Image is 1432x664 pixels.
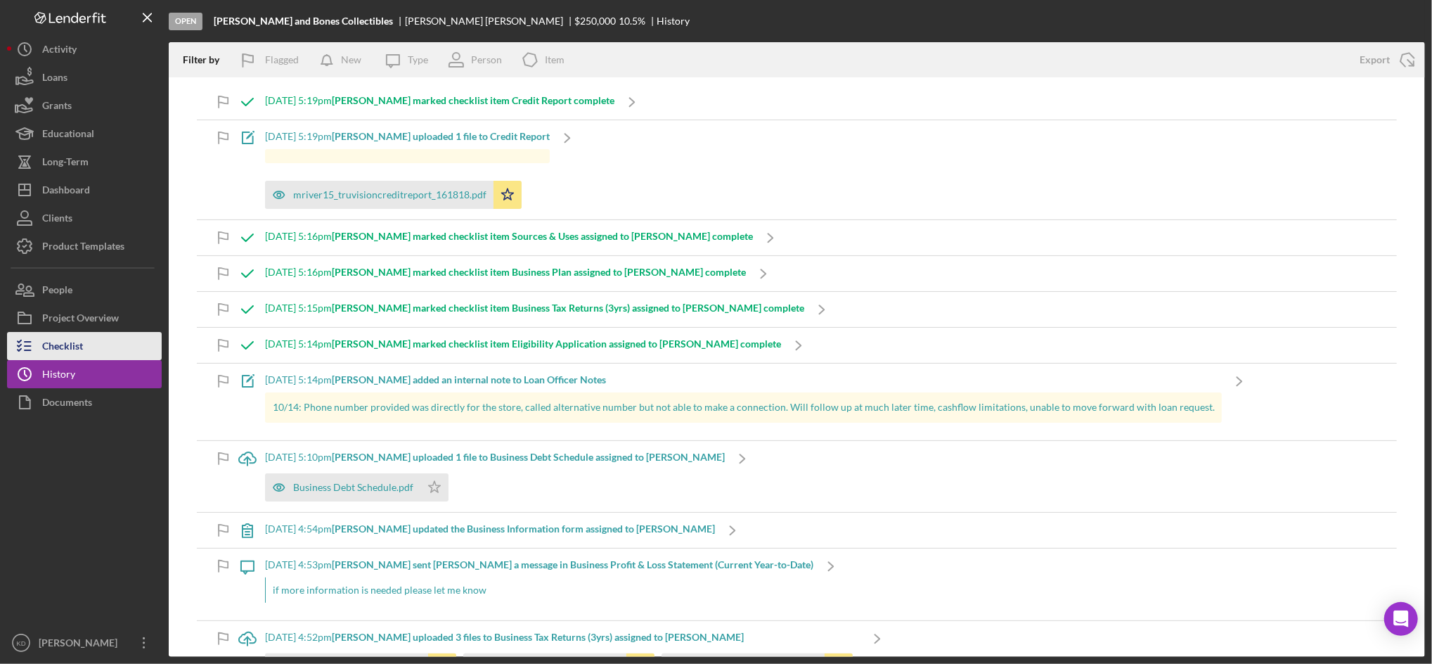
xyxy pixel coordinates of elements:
button: Checklist [7,332,162,360]
div: [DATE] 5:10pm [265,452,725,463]
a: [DATE] 5:15pm[PERSON_NAME] marked checklist item Business Tax Returns (3yrs) assigned to [PERSON_... [230,292,839,327]
div: Activity [42,35,77,67]
button: Documents [7,388,162,416]
div: [DATE] 5:14pm [265,338,781,350]
div: Export [1360,46,1390,74]
div: mriver15_truvisioncreditreport_161818.pdf [293,189,486,200]
div: Open Intercom Messenger [1384,602,1418,636]
button: History [7,360,162,388]
div: Project Overview [42,304,119,336]
div: Filter by [183,54,230,65]
div: Loans [42,63,67,95]
div: [DATE] 5:16pm [265,231,753,242]
div: History [657,15,690,27]
a: [DATE] 4:54pm[PERSON_NAME] updated the Business Information form assigned to [PERSON_NAME] [230,513,750,548]
div: Long-Term [42,148,89,179]
b: [PERSON_NAME] marked checklist item Business Tax Returns (3yrs) assigned to [PERSON_NAME] complete [332,302,804,314]
button: Activity [7,35,162,63]
span: $250,000 [575,15,617,27]
b: [PERSON_NAME] updated the Business Information form assigned to [PERSON_NAME] [332,523,715,535]
button: Business Debt Schedule.pdf [265,473,449,502]
button: People [7,276,162,304]
div: [DATE] 5:19pm [265,131,550,142]
a: [DATE] 5:16pm[PERSON_NAME] marked checklist item Business Plan assigned to [PERSON_NAME] complete [230,256,781,291]
button: Project Overview [7,304,162,332]
div: [DATE] 5:14pm [265,374,1222,385]
button: Product Templates [7,232,162,260]
button: New [313,46,375,74]
a: [DATE] 5:14pm[PERSON_NAME] added an internal note to Loan Officer Notes10/14: Phone number provid... [230,364,1257,440]
a: [DATE] 5:19pm[PERSON_NAME] marked checklist item Credit Report complete [230,84,650,120]
div: [DATE] 4:52pm [265,632,860,643]
div: Type [408,54,428,65]
a: [DATE] 5:14pm[PERSON_NAME] marked checklist item Eligibility Application assigned to [PERSON_NAME... [230,328,816,363]
div: Grants [42,91,72,123]
a: [DATE] 5:16pm[PERSON_NAME] marked checklist item Sources & Uses assigned to [PERSON_NAME] complete [230,220,788,255]
b: [PERSON_NAME] uploaded 1 file to Credit Report [332,130,550,142]
div: [DATE] 5:15pm [265,302,804,314]
div: Documents [42,388,92,420]
p: 10/14: Phone number provided was directly for the store, called alternative number but not able t... [273,400,1215,415]
div: Person [471,54,502,65]
div: [PERSON_NAME] [PERSON_NAME] [405,15,575,27]
b: [PERSON_NAME] uploaded 3 files to Business Tax Returns (3yrs) assigned to [PERSON_NAME] [332,631,744,643]
button: Flagged [230,46,313,74]
b: [PERSON_NAME] uploaded 1 file to Business Debt Schedule assigned to [PERSON_NAME] [332,451,725,463]
div: [DATE] 5:16pm [265,267,746,278]
b: [PERSON_NAME] and Bones Collectibles [214,15,393,27]
div: Checklist [42,332,83,364]
button: Dashboard [7,176,162,204]
b: [PERSON_NAME] marked checklist item Eligibility Application assigned to [PERSON_NAME] complete [332,338,781,350]
div: New [341,46,361,74]
div: [DATE] 5:19pm [265,95,614,106]
a: [DATE] 5:10pm[PERSON_NAME] uploaded 1 file to Business Debt Schedule assigned to [PERSON_NAME]Bus... [230,441,760,512]
div: [DATE] 4:53pm [265,559,813,570]
button: Loans [7,63,162,91]
button: mriver15_truvisioncreditreport_161818.pdf [265,181,522,209]
b: [PERSON_NAME] marked checklist item Business Plan assigned to [PERSON_NAME] complete [332,266,746,278]
div: Flagged [265,46,299,74]
div: Dashboard [42,176,90,207]
b: [PERSON_NAME] marked checklist item Sources & Uses assigned to [PERSON_NAME] complete [332,230,753,242]
div: Educational [42,120,94,151]
div: Business Debt Schedule.pdf [293,482,413,493]
b: [PERSON_NAME] sent [PERSON_NAME] a message in Business Profit & Loss Statement (Current Year-to-D... [332,558,813,570]
a: [DATE] 5:19pm[PERSON_NAME] uploaded 1 file to Credit Reportmriver15_truvisioncreditreport_161818.pdf [230,120,585,219]
b: [PERSON_NAME] added an internal note to Loan Officer Notes [332,373,606,385]
b: [PERSON_NAME] marked checklist item Credit Report complete [332,94,614,106]
div: if more information is needed please let me know [265,577,813,603]
a: [DATE] 4:53pm[PERSON_NAME] sent [PERSON_NAME] a message in Business Profit & Loss Statement (Curr... [230,549,849,620]
div: History [42,360,75,392]
div: Item [545,54,565,65]
text: KD [16,639,25,647]
button: Export [1346,46,1425,74]
button: Clients [7,204,162,232]
div: Product Templates [42,232,124,264]
div: Clients [42,204,72,236]
button: Long-Term [7,148,162,176]
div: [PERSON_NAME] [35,629,127,660]
div: 10.5 % [619,15,645,27]
button: Educational [7,120,162,148]
div: People [42,276,72,307]
div: [DATE] 4:54pm [265,523,715,535]
button: Grants [7,91,162,120]
button: KD[PERSON_NAME] [7,629,162,657]
div: Open [169,13,202,30]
